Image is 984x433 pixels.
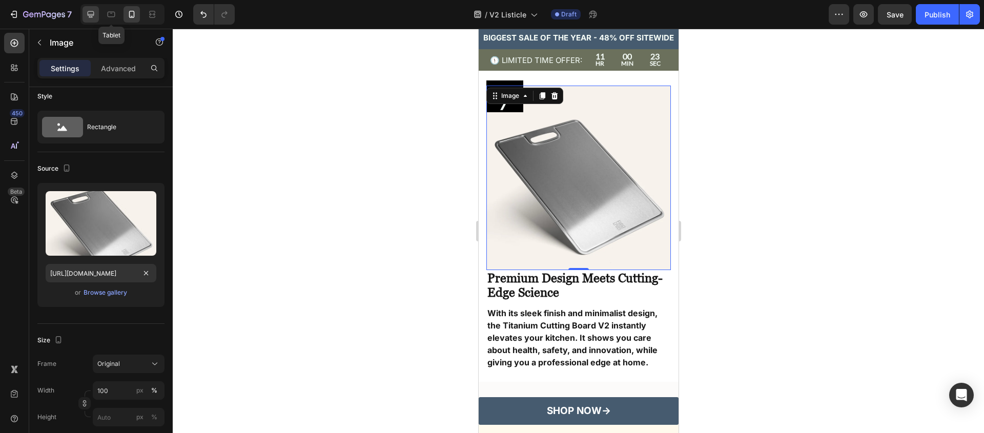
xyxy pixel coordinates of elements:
div: Open Intercom Messenger [949,383,974,407]
div: Undo/Redo [193,4,235,25]
span: Draft [561,10,577,19]
button: Original [93,355,165,373]
button: % [134,411,146,423]
label: Frame [37,359,56,368]
button: % [134,384,146,397]
div: 450 [10,109,25,117]
div: Rectangle [87,115,150,139]
span: Save [887,10,904,19]
span: / [485,9,487,20]
div: px [136,386,143,395]
input: px% [93,408,165,426]
p: Settings [51,63,79,74]
button: 7 [4,4,76,25]
button: px [148,411,160,423]
button: px [148,384,160,397]
button: Save [878,4,912,25]
span: or [75,286,81,299]
button: Browse gallery [83,287,128,298]
div: Beta [8,188,25,196]
label: Height [37,413,56,422]
span: Original [97,359,120,368]
div: Source [37,162,73,176]
div: % [151,386,157,395]
input: px% [93,381,165,400]
p: Image [50,36,137,49]
span: V2 Listicle [489,9,526,20]
img: preview-image [46,191,156,256]
div: % [151,413,157,422]
button: Publish [916,4,959,25]
label: Width [37,386,54,395]
div: Publish [925,9,950,20]
div: px [136,413,143,422]
iframe: Design area [479,29,679,433]
p: 7 [67,8,72,20]
div: Browse gallery [84,288,127,297]
input: https://example.com/image.jpg [46,264,156,282]
p: Advanced [101,63,136,74]
div: Size [37,334,65,347]
div: Style [37,92,52,101]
